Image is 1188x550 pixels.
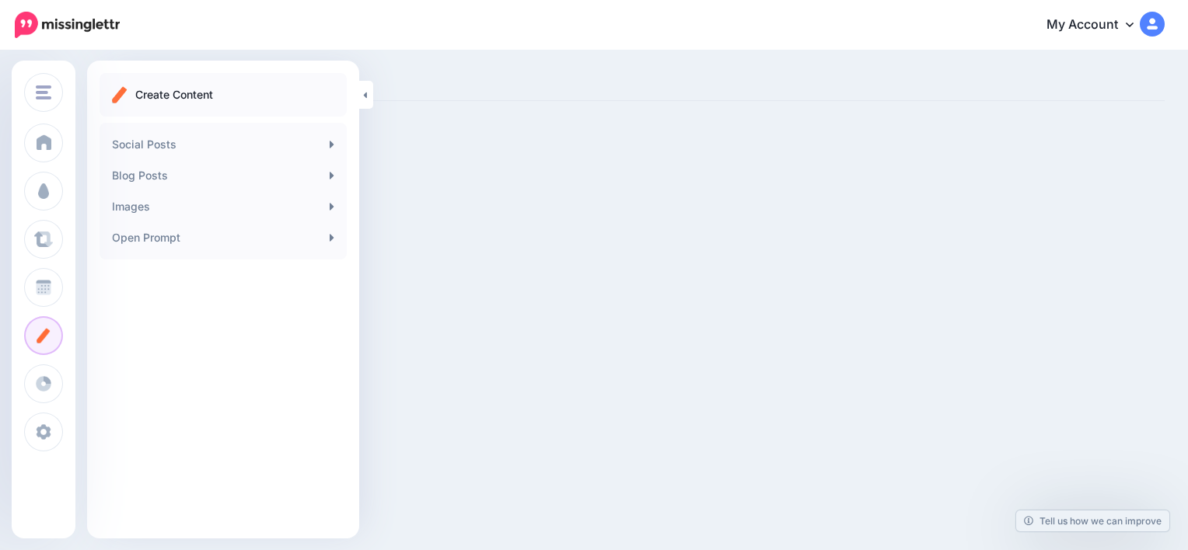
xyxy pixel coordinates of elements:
[135,85,213,104] p: Create Content
[106,191,341,222] a: Images
[112,86,128,103] img: create.png
[1031,6,1165,44] a: My Account
[1016,510,1169,531] a: Tell us how we can improve
[106,129,341,160] a: Social Posts
[36,85,51,99] img: menu.png
[106,160,341,191] a: Blog Posts
[106,222,341,253] a: Open Prompt
[15,12,120,38] img: Missinglettr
